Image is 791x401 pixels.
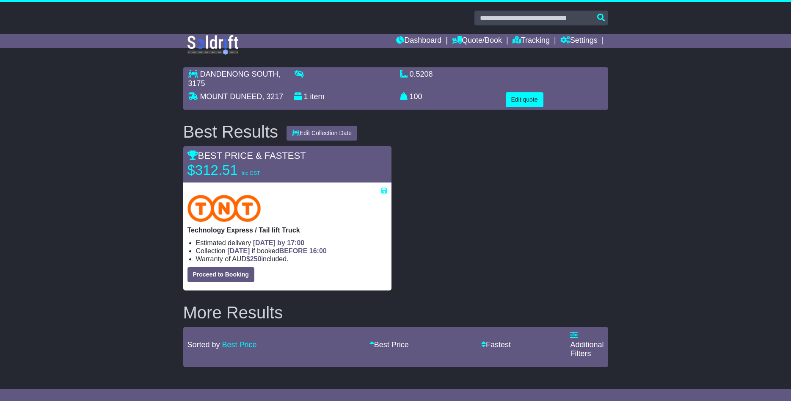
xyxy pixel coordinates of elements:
a: Settings [560,34,598,48]
button: Edit Collection Date [287,126,357,141]
h2: More Results [183,303,608,322]
a: Dashboard [396,34,441,48]
span: 250 [250,255,262,263]
span: , 3217 [262,92,283,101]
button: Proceed to Booking [187,267,254,282]
a: Quote/Book [452,34,502,48]
li: Collection [196,247,387,255]
span: inc GST [242,170,260,176]
p: Technology Express / Tail lift Truck [187,226,387,234]
span: BEST PRICE & FASTEST [187,150,306,161]
p: $312.51 [187,162,293,179]
div: Best Results [179,122,283,141]
span: [DATE] [227,247,250,254]
a: Fastest [481,340,511,349]
span: item [310,92,325,101]
li: Warranty of AUD included. [196,255,387,263]
a: Best Price [222,340,257,349]
a: Best Price [369,340,409,349]
span: , 3175 [188,70,281,88]
span: MOUNT DUNEED [200,92,262,101]
span: 16:00 [309,247,327,254]
span: BEFORE [279,247,308,254]
li: Estimated delivery [196,239,387,247]
span: [DATE] by 17:00 [253,239,305,246]
span: if booked [227,247,326,254]
a: Tracking [513,34,550,48]
a: Additional Filters [570,331,604,358]
span: 1 [304,92,308,101]
span: $ [246,255,262,263]
span: DANDENONG SOUTH [200,70,278,78]
span: 0.5208 [410,70,433,78]
img: TNT Domestic: Technology Express / Tail lift Truck [187,195,261,222]
button: Edit quote [506,92,543,107]
span: 100 [410,92,422,101]
span: Sorted by [187,340,220,349]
